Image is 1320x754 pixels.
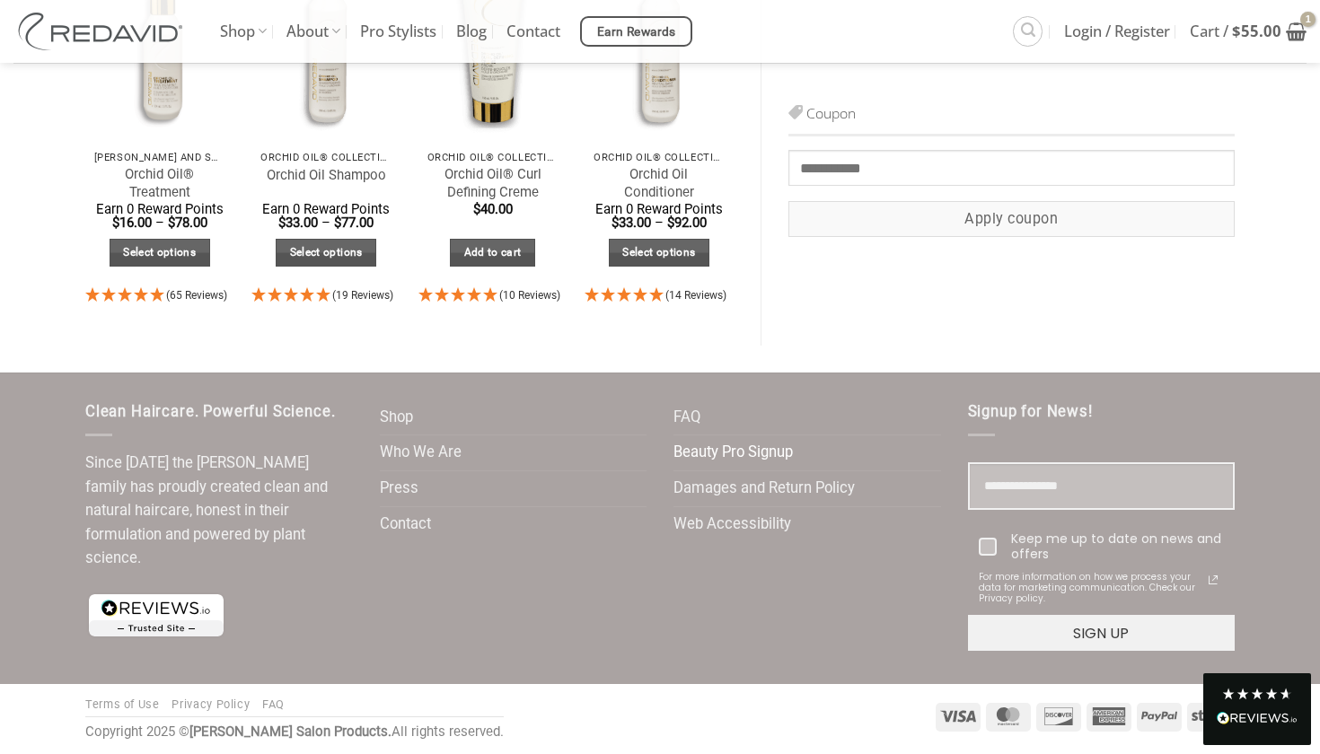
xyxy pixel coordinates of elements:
[334,215,341,231] span: $
[278,215,318,231] bdi: 33.00
[112,215,119,231] span: $
[665,289,726,302] span: (14 Reviews)
[933,700,1235,732] div: Payment icons
[278,215,286,231] span: $
[1202,569,1224,591] a: Read our Privacy Policy
[1190,9,1281,54] span: Cart /
[260,152,392,163] p: Orchid Oil® Collection
[1011,531,1225,562] div: Keep me up to date on news and offers
[594,166,725,201] a: Orchid Oil Conditioner
[380,471,418,506] a: Press
[112,215,152,231] bdi: 16.00
[380,435,462,470] a: Who We Are
[968,615,1236,651] button: SIGN UP
[380,400,413,435] a: Shop
[380,507,431,542] a: Contact
[595,201,723,217] span: Earn 0 Reward Points
[609,239,709,267] a: Select options for “Orchid Oil Conditioner”
[673,471,855,506] a: Damages and Return Policy
[1221,687,1293,701] div: 4.8 Stars
[655,215,664,231] span: –
[85,722,504,743] div: Copyright 2025 © All rights reserved.
[597,22,676,42] span: Earn Rewards
[673,435,793,470] a: Beauty Pro Signup
[321,215,330,231] span: –
[968,462,1236,510] input: Email field
[96,201,224,217] span: Earn 0 Reward Points
[85,697,160,711] a: Terms of Use
[94,166,225,201] a: Orchid Oil® Treatment
[166,289,227,302] span: (65 Reviews)
[334,215,374,231] bdi: 77.00
[13,13,193,50] img: REDAVID Salon Products | United States
[499,289,560,302] span: (10 Reviews)
[427,152,559,163] p: Orchid Oil® Collection
[332,289,393,302] span: (19 Reviews)
[788,102,1235,136] h3: Coupon
[267,167,386,184] a: Orchid Oil Shampoo
[251,285,400,309] div: 4.95 Stars - 19 Reviews
[594,152,725,163] p: Orchid Oil® Collection
[427,166,559,201] a: Orchid Oil® Curl Defining Creme
[788,201,1235,238] button: Apply coupon
[1203,673,1311,745] div: Read All Reviews
[473,201,480,217] span: $
[1202,569,1224,591] svg: link icon
[94,152,225,163] p: [PERSON_NAME] and Shine
[580,16,692,47] a: Earn Rewards
[673,507,791,542] a: Web Accessibility
[262,201,390,217] span: Earn 0 Reward Points
[673,400,700,435] a: FAQ
[1217,712,1298,724] img: REVIEWS.io
[168,215,175,231] span: $
[172,697,250,711] a: Privacy Policy
[189,723,392,740] strong: [PERSON_NAME] Salon Products.
[612,215,619,231] span: $
[1013,16,1043,46] a: Search
[968,403,1093,420] span: Signup for News!
[1232,21,1241,41] span: $
[262,697,285,711] a: FAQ
[155,215,164,231] span: –
[85,591,227,640] img: reviews-trust-logo-1.png
[1232,21,1281,41] bdi: 55.00
[585,285,734,309] div: 4.93 Stars - 14 Reviews
[979,572,1203,604] span: For more information on how we process your data for marketing communication. Check our Privacy p...
[473,201,513,217] bdi: 40.00
[85,285,234,309] div: 4.95 Stars - 65 Reviews
[1217,708,1298,732] div: Read All Reviews
[1064,9,1170,54] span: Login / Register
[276,239,376,267] a: Select options for “Orchid Oil Shampoo”
[612,215,651,231] bdi: 33.00
[85,403,335,420] span: Clean Haircare. Powerful Science.
[110,239,210,267] a: Select options for “Orchid Oil® Treatment”
[450,239,535,267] a: Add to cart: “Orchid Oil® Curl Defining Creme”
[168,215,207,231] bdi: 78.00
[418,285,568,309] div: 5 Stars - 10 Reviews
[667,215,674,231] span: $
[85,452,353,571] p: Since [DATE] the [PERSON_NAME] family has proudly created clean and natural haircare, honest in t...
[667,215,707,231] bdi: 92.00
